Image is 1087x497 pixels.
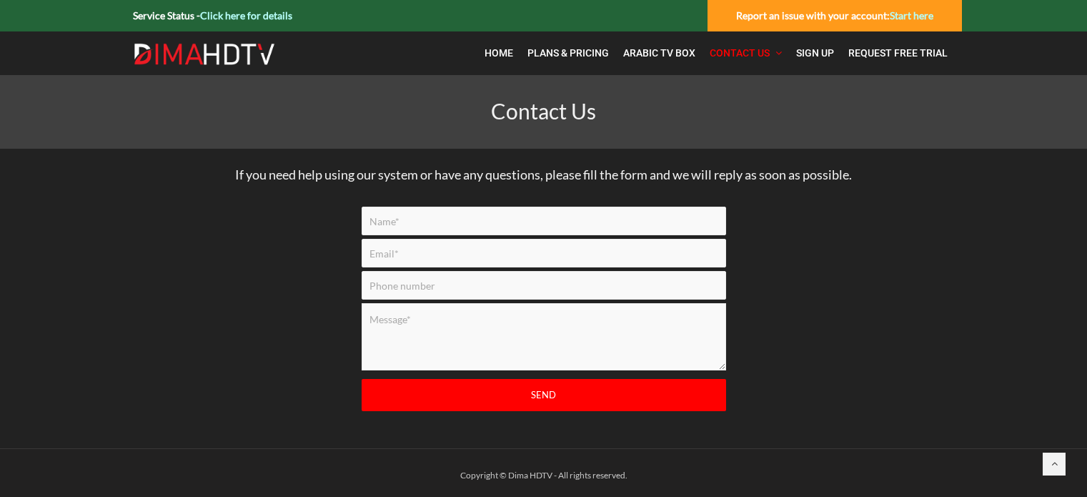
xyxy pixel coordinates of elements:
span: Sign Up [796,47,834,59]
img: Dima HDTV [133,43,276,66]
a: Arabic TV Box [616,39,703,68]
span: Home [485,47,513,59]
a: Click here for details [200,9,292,21]
strong: Report an issue with your account: [736,9,933,21]
span: Contact Us [710,47,770,59]
input: Email* [362,239,726,267]
span: If you need help using our system or have any questions, please fill the form and we will reply a... [235,167,852,182]
input: Phone number [362,271,726,300]
span: Contact Us [491,98,596,124]
input: Name* [362,207,726,235]
a: Plans & Pricing [520,39,616,68]
span: Arabic TV Box [623,47,695,59]
a: Sign Up [789,39,841,68]
strong: Service Status - [133,9,292,21]
a: Start here [890,9,933,21]
span: Request Free Trial [848,47,948,59]
a: Back to top [1043,453,1066,476]
a: Home [477,39,520,68]
a: Request Free Trial [841,39,955,68]
input: Send [362,379,726,411]
a: Contact Us [703,39,789,68]
form: Contact form [351,207,737,437]
div: Copyright © Dima HDTV - All rights reserved. [126,467,962,484]
span: Plans & Pricing [527,47,609,59]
